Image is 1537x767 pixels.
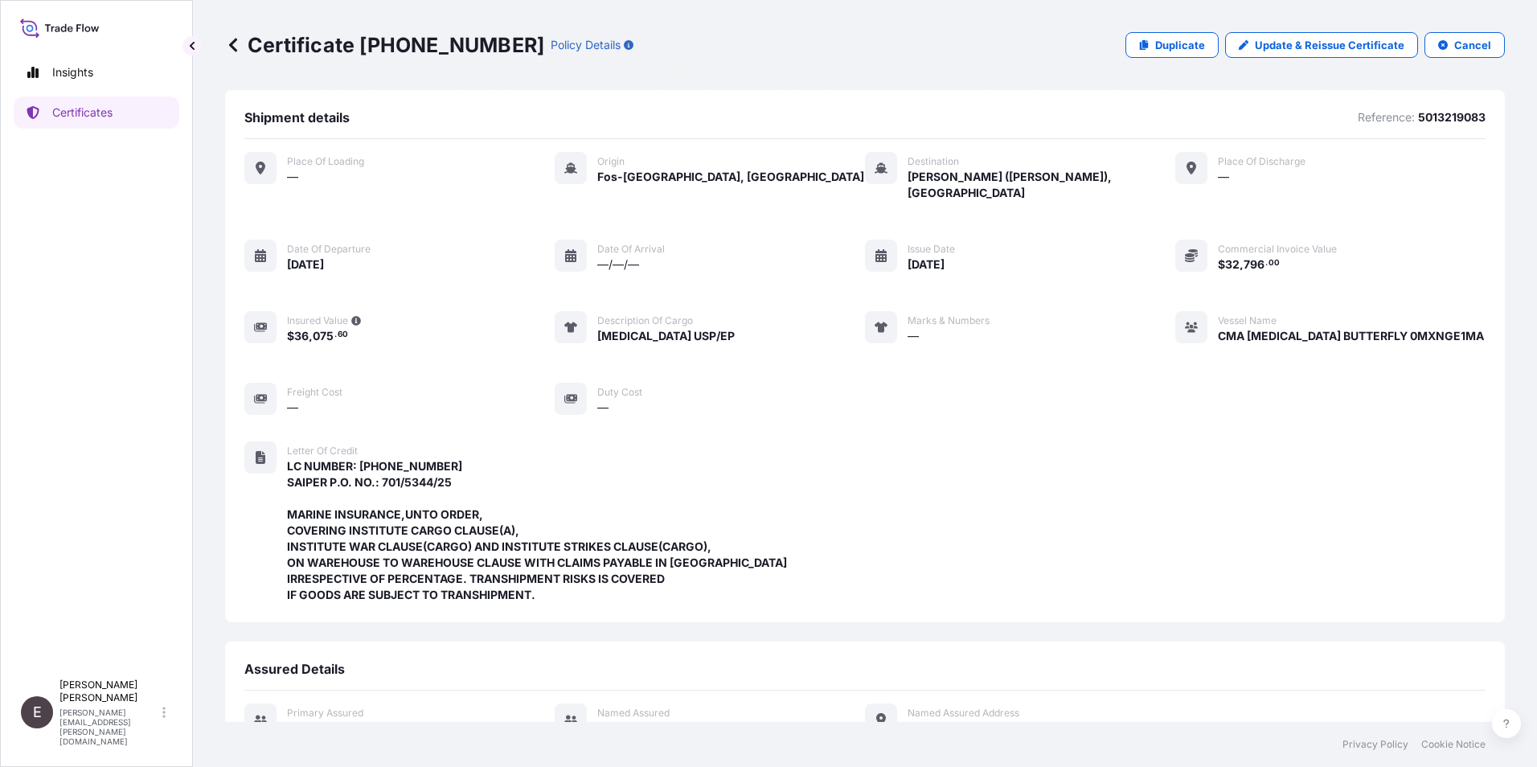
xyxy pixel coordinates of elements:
button: Cancel [1424,32,1505,58]
span: — [908,720,919,736]
p: Certificate [PHONE_NUMBER] [225,32,544,58]
p: Update & Reissue Certificate [1255,37,1404,53]
a: Privacy Policy [1342,738,1408,751]
p: Reference: [1358,109,1415,125]
span: E [33,704,42,720]
span: Description of cargo [597,314,693,327]
span: Insured Value [287,314,348,327]
span: 075 [313,330,334,342]
span: $ [287,330,294,342]
p: Certificates [52,105,113,121]
span: —/—/— [597,256,639,273]
span: Primary assured [287,707,363,720]
span: , [1240,259,1244,270]
span: Commercial Invoice Value [1218,243,1337,256]
p: Duplicate [1155,37,1205,53]
span: Issue Date [908,243,955,256]
a: Certificates [14,96,179,129]
span: LC NUMBER: [PHONE_NUMBER] SAIPER P.O. NO.: 701/5344/25 MARINE INSURANCE,UNTO ORDER, COVERING INST... [287,458,787,603]
span: — [908,328,919,344]
span: , [309,330,313,342]
a: Cookie Notice [1421,738,1486,751]
span: Marks & Numbers [908,314,990,327]
a: Update & Reissue Certificate [1225,32,1418,58]
span: 60 [338,332,348,338]
span: Date of departure [287,243,371,256]
span: Place of discharge [1218,155,1305,168]
span: Date of arrival [597,243,665,256]
span: 796 [1244,259,1264,270]
span: Named Assured [597,707,670,720]
p: [PERSON_NAME] [PERSON_NAME] [59,679,159,704]
span: [PERSON_NAME] ([PERSON_NAME]), [GEOGRAPHIC_DATA] [908,169,1175,201]
span: 32 [1225,259,1240,270]
span: — [287,400,298,416]
span: 36 [294,330,309,342]
span: — [1218,169,1229,185]
span: Letter of Credit [287,445,358,457]
span: Named Assured Address [908,707,1019,720]
span: Freight Cost [287,386,342,399]
span: [DATE] [287,256,324,273]
span: [DATE] [908,256,945,273]
p: 5013219083 [1418,109,1486,125]
span: Destination [908,155,959,168]
span: — [597,400,609,416]
span: Assured Details [244,661,345,677]
p: Cancel [1454,37,1491,53]
span: Fos-[GEOGRAPHIC_DATA], [GEOGRAPHIC_DATA] [597,169,864,185]
span: LYONDELL [GEOGRAPHIC_DATA] PTE. LTD. [597,720,830,736]
span: . [334,332,337,338]
a: Insights [14,56,179,88]
a: Duplicate [1125,32,1219,58]
span: Lyondell South Asia Pte Ltd. [287,720,440,736]
span: Origin [597,155,625,168]
span: Duty Cost [597,386,642,399]
span: 00 [1269,260,1280,266]
span: CMA [MEDICAL_DATA] BUTTERFLY 0MXNGE1MA [1218,328,1484,344]
span: $ [1218,259,1225,270]
span: [MEDICAL_DATA] USP/EP [597,328,735,344]
p: Policy Details [551,37,621,53]
p: Insights [52,64,93,80]
span: Vessel Name [1218,314,1277,327]
span: . [1265,260,1268,266]
span: Place of Loading [287,155,364,168]
span: Shipment details [244,109,350,125]
p: [PERSON_NAME][EMAIL_ADDRESS][PERSON_NAME][DOMAIN_NAME] [59,708,159,746]
span: — [287,169,298,185]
